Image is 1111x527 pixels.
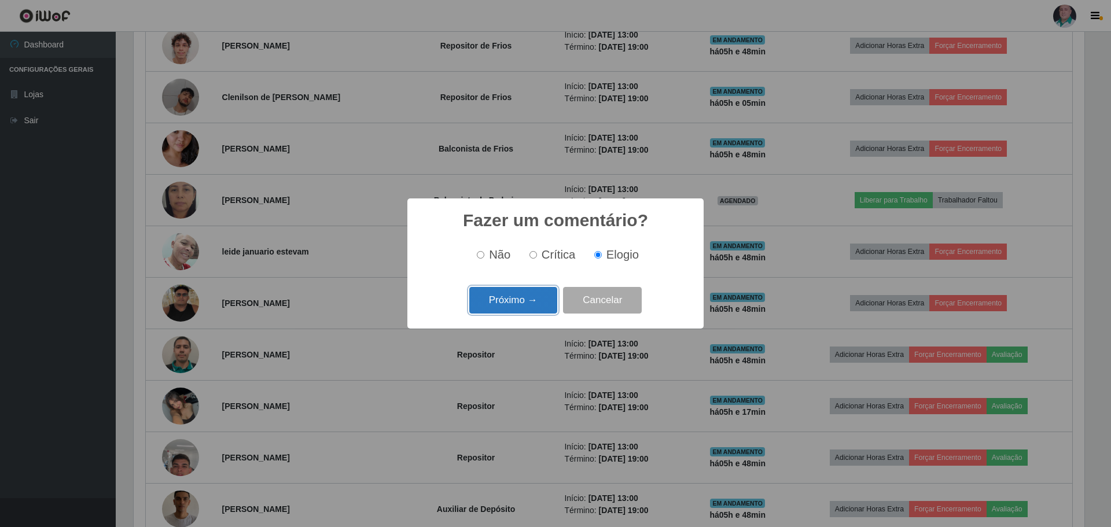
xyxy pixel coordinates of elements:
[542,248,576,261] span: Crítica
[469,287,557,314] button: Próximo →
[477,251,484,259] input: Não
[594,251,602,259] input: Elogio
[606,248,639,261] span: Elogio
[563,287,642,314] button: Cancelar
[489,248,510,261] span: Não
[529,251,537,259] input: Crítica
[463,210,648,231] h2: Fazer um comentário?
